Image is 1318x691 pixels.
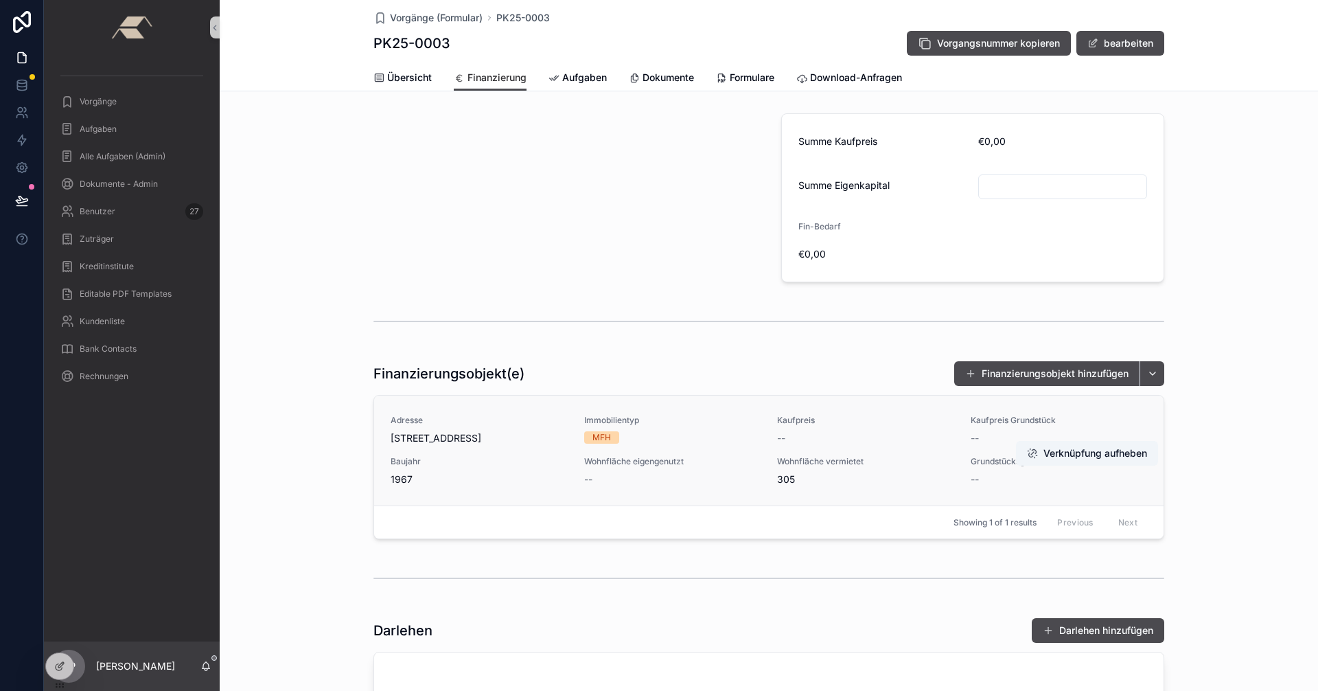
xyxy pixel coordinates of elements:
[584,415,761,426] span: Immobilientyp
[391,473,568,486] span: 1967
[373,621,432,640] h1: Darlehen
[716,65,774,93] a: Formulare
[810,71,902,84] span: Download-Anfragen
[111,16,152,38] img: App logo
[80,124,117,135] span: Aufgaben
[80,179,158,190] span: Dokumente - Admin
[52,199,211,224] a: Benutzer27
[937,36,1060,50] span: Vorgangsnummer kopieren
[52,227,211,251] a: Zuträger
[80,234,114,245] span: Zuträger
[391,415,568,426] span: Adresse
[496,11,550,25] a: PK25-0003
[390,11,483,25] span: Vorgänge (Formular)
[80,288,172,299] span: Editable PDF Templates
[562,71,607,84] span: Aufgaben
[52,337,211,361] a: Bank Contacts
[971,473,979,486] span: --
[391,431,481,445] span: [STREET_ADDRESS]
[391,456,568,467] span: Baujahr
[629,65,694,93] a: Dokumente
[454,65,527,91] a: Finanzierung
[954,361,1140,386] button: Finanzierungsobjekt hinzufügen
[584,473,592,486] span: --
[80,96,117,107] span: Vorgänge
[52,282,211,306] a: Editable PDF Templates
[373,11,483,25] a: Vorgänge (Formular)
[1016,441,1158,466] button: Verknüpfung aufheben
[971,456,1148,467] span: Grundstücksgröße
[80,261,134,272] span: Kreditinstitute
[373,65,432,93] a: Übersicht
[373,364,524,383] h1: Finanzierungsobjekt(e)
[52,144,211,169] a: Alle Aufgaben (Admin)
[44,55,220,407] div: scrollable content
[52,309,211,334] a: Kundenliste
[796,65,902,93] a: Download-Anfragen
[80,316,125,327] span: Kundenliste
[548,65,607,93] a: Aufgaben
[777,431,785,445] span: --
[52,254,211,279] a: Kreditinstitute
[798,247,877,261] span: €0,00
[52,364,211,389] a: Rechnungen
[387,71,432,84] span: Übersicht
[592,431,611,444] div: MFH
[584,456,761,467] span: Wohnfläche eigengenutzt
[777,456,954,467] span: Wohnfläche vermietet
[185,203,203,220] div: 27
[971,415,1148,426] span: Kaufpreis Grundstück
[52,89,211,114] a: Vorgänge
[798,221,841,231] span: Fin-Bedarf
[978,135,1147,148] span: €0,00
[80,151,165,162] span: Alle Aufgaben (Admin)
[798,179,967,192] span: Summe Eigenkapital
[798,135,967,148] span: Summe Kaufpreis
[777,473,954,486] span: 305
[80,371,128,382] span: Rechnungen
[373,34,450,53] h1: PK25-0003
[96,659,175,673] p: [PERSON_NAME]
[953,517,1037,528] span: Showing 1 of 1 results
[777,415,954,426] span: Kaufpreis
[1032,618,1164,643] button: Darlehen hinzufügen
[80,343,137,354] span: Bank Contacts
[52,117,211,141] a: Aufgaben
[1076,31,1164,56] button: bearbeiten
[374,396,1164,506] a: Adresse[STREET_ADDRESS]ImmobilientypMFHKaufpreis--Kaufpreis Grundstück--Baujahr1967Wohnfläche eig...
[971,431,979,445] span: --
[52,172,211,196] a: Dokumente - Admin
[467,71,527,84] span: Finanzierung
[730,71,774,84] span: Formulare
[643,71,694,84] span: Dokumente
[907,31,1071,56] button: Vorgangsnummer kopieren
[80,206,115,217] span: Benutzer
